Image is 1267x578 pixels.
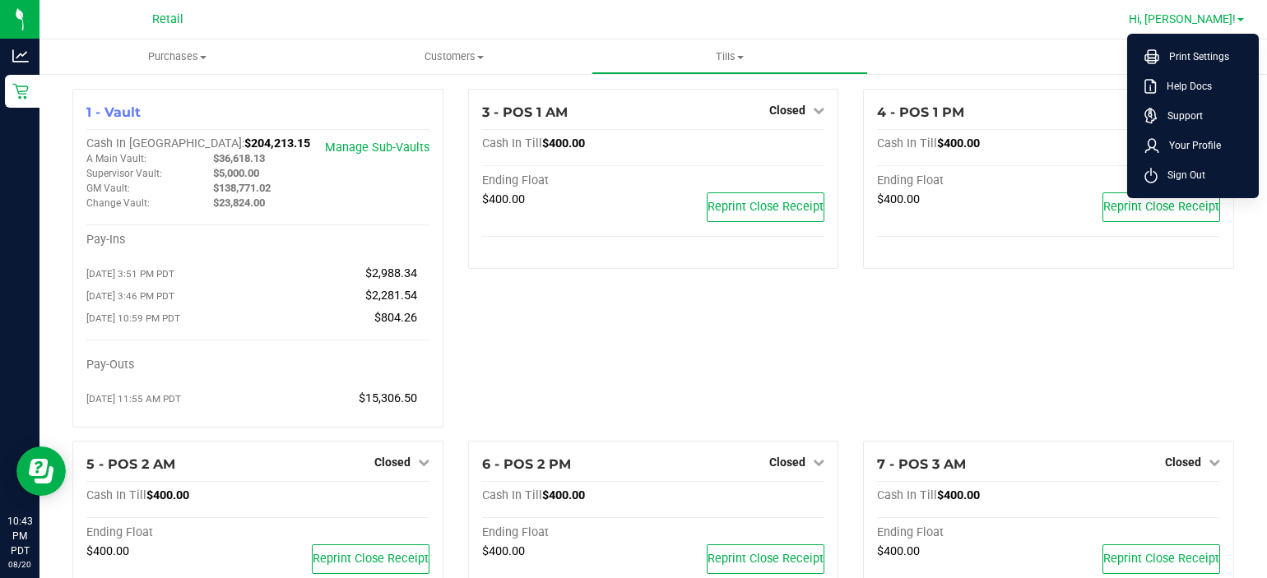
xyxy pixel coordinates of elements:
span: Your Profile [1159,137,1221,154]
span: Cash In Till [877,136,937,150]
span: Supervisor Vault: [86,168,162,179]
span: Purchases [39,49,316,64]
span: Closed [769,104,805,117]
span: 5 - POS 2 AM [86,456,175,472]
span: Retail [152,12,183,26]
span: Cash In [GEOGRAPHIC_DATA]: [86,136,244,150]
span: Sign Out [1158,167,1205,183]
span: $204,213.15 [244,136,310,150]
span: Print Settings [1159,49,1229,65]
div: Pay-Outs [86,358,258,372]
button: Reprint Close Receipt [312,544,429,574]
span: Cash In Till [86,488,146,502]
button: Reprint Close Receipt [707,192,824,222]
span: Reprint Close Receipt [313,552,429,566]
button: Reprint Close Receipt [707,544,824,574]
span: $400.00 [937,488,980,502]
span: Closed [1165,455,1201,469]
span: [DATE] 10:59 PM PDT [86,312,180,324]
span: $400.00 [877,192,920,206]
span: $400.00 [542,136,585,150]
span: Reprint Close Receipt [708,200,824,214]
span: $2,988.34 [365,266,417,280]
span: 6 - POS 2 PM [482,456,571,472]
a: Support [1144,108,1248,124]
span: GM Vault: [86,183,130,194]
a: Help Docs [1144,78,1248,95]
span: $804.26 [374,311,417,325]
span: Tills [592,49,867,64]
span: Cash In Till [877,488,937,502]
span: Hi, [PERSON_NAME]! [1129,12,1236,25]
span: $400.00 [937,136,980,150]
span: $5,000.00 [213,167,259,179]
span: $400.00 [146,488,189,502]
a: Customers [316,39,592,74]
span: Reprint Close Receipt [1103,552,1219,566]
inline-svg: Analytics [12,48,29,64]
span: Closed [769,455,805,469]
span: $400.00 [482,544,525,558]
div: Ending Float [877,525,1048,540]
span: 3 - POS 1 AM [482,104,568,120]
span: $138,771.02 [213,182,271,194]
p: 10:43 PM PDT [7,514,32,558]
span: Customers [317,49,592,64]
button: Reprint Close Receipt [1102,192,1220,222]
div: Ending Float [482,525,653,540]
span: Help Docs [1157,78,1212,95]
span: $2,281.54 [365,289,417,303]
span: 1 - Vault [86,104,141,120]
span: [DATE] 3:51 PM PDT [86,268,174,280]
span: $15,306.50 [359,391,417,405]
span: $36,618.13 [213,152,265,164]
span: Change Vault: [86,197,150,209]
span: Reprint Close Receipt [708,552,824,566]
div: Ending Float [86,525,258,540]
p: 08/20 [7,558,32,571]
span: Reprint Close Receipt [1103,200,1219,214]
span: [DATE] 3:46 PM PDT [86,290,174,302]
span: $400.00 [542,488,585,502]
span: $400.00 [877,544,920,558]
a: Purchases [39,39,316,74]
span: Support [1158,108,1203,124]
div: Pay-Ins [86,233,258,247]
a: Manage Sub-Vaults [325,141,429,155]
a: Tills [592,39,868,74]
span: $400.00 [86,544,129,558]
div: Ending Float [877,173,1048,188]
span: A Main Vault: [86,153,146,164]
span: 7 - POS 3 AM [877,456,966,472]
li: Sign Out [1131,160,1255,190]
inline-svg: Retail [12,83,29,99]
span: [DATE] 11:55 AM PDT [86,393,181,405]
span: Cash In Till [482,136,542,150]
span: Closed [374,455,411,469]
span: 4 - POS 1 PM [877,104,964,120]
iframe: Resource center [16,446,66,496]
span: $23,824.00 [213,197,265,209]
div: Ending Float [482,173,653,188]
button: Reprint Close Receipt [1102,544,1220,574]
span: $400.00 [482,192,525,206]
span: Cash In Till [482,488,542,502]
